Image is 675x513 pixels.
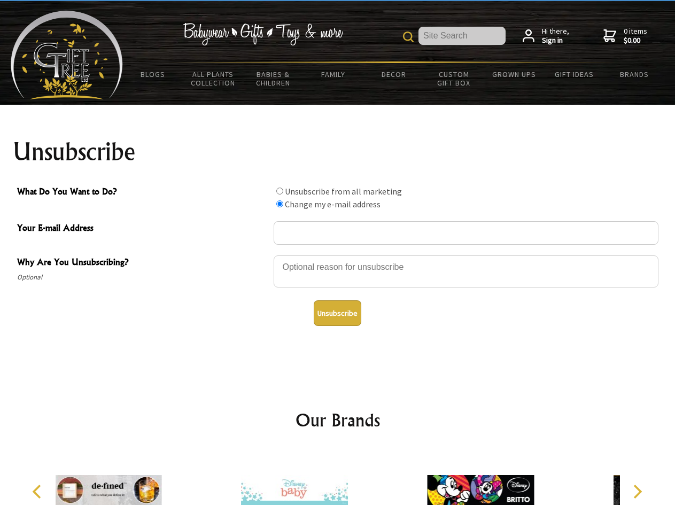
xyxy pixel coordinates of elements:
[625,480,649,503] button: Next
[276,188,283,195] input: What Do You Want to Do?
[27,480,50,503] button: Previous
[285,186,402,197] label: Unsubscribe from all marketing
[523,27,569,45] a: Hi there,Sign in
[17,221,268,237] span: Your E-mail Address
[274,221,658,245] input: Your E-mail Address
[304,63,364,85] a: Family
[285,199,381,209] label: Change my e-mail address
[403,32,414,42] img: product search
[274,255,658,287] textarea: Why Are You Unsubscribing?
[542,27,569,45] span: Hi there,
[276,200,283,207] input: What Do You Want to Do?
[603,27,647,45] a: 0 items$0.00
[418,27,506,45] input: Site Search
[183,63,244,94] a: All Plants Collection
[484,63,544,85] a: Grown Ups
[243,63,304,94] a: Babies & Children
[17,271,268,284] span: Optional
[624,26,647,45] span: 0 items
[604,63,665,85] a: Brands
[542,36,569,45] strong: Sign in
[13,139,663,165] h1: Unsubscribe
[17,255,268,271] span: Why Are You Unsubscribing?
[17,185,268,200] span: What Do You Want to Do?
[424,63,484,94] a: Custom Gift Box
[363,63,424,85] a: Decor
[21,407,654,433] h2: Our Brands
[11,11,123,99] img: Babyware - Gifts - Toys and more...
[183,23,343,45] img: Babywear - Gifts - Toys & more
[314,300,361,326] button: Unsubscribe
[123,63,183,85] a: BLOGS
[544,63,604,85] a: Gift Ideas
[624,36,647,45] strong: $0.00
